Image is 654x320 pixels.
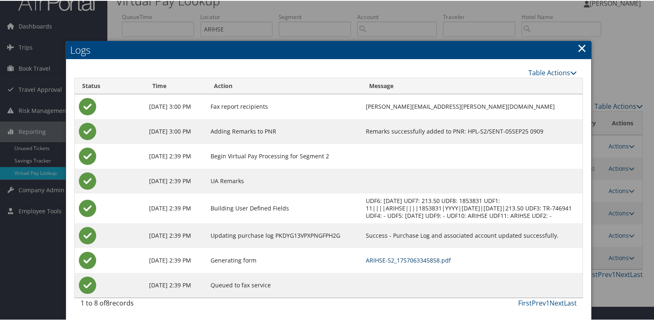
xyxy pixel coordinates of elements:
[546,298,550,307] a: 1
[145,247,206,272] td: [DATE] 2:39 PM
[206,93,362,118] td: Fax report recipients
[145,143,206,168] td: [DATE] 2:39 PM
[564,298,577,307] a: Last
[145,193,206,222] td: [DATE] 2:39 PM
[362,77,583,93] th: Message: activate to sort column ascending
[362,193,583,222] td: UDF6: [DATE] UDF7: 213.50 UDF8: 1853831 UDF1: 11||||ARIHSE||||1853831|YYYY|[DATE]|[DATE]|213.50 U...
[577,39,587,55] a: Close
[206,143,362,168] td: Begin Virtual Pay Processing for Segment 2
[81,297,195,311] div: 1 to 8 of records
[518,298,532,307] a: First
[145,77,206,93] th: Time: activate to sort column ascending
[550,298,564,307] a: Next
[145,168,206,193] td: [DATE] 2:39 PM
[206,222,362,247] td: Updating purchase log PKDYG13VPXPNGFPH2G
[66,40,591,58] h2: Logs
[206,77,362,93] th: Action: activate to sort column ascending
[362,93,583,118] td: [PERSON_NAME][EMAIL_ADDRESS][PERSON_NAME][DOMAIN_NAME]
[145,93,206,118] td: [DATE] 3:00 PM
[145,222,206,247] td: [DATE] 2:39 PM
[362,118,583,143] td: Remarks successfully added to PNR: HPL-S2/SENT-05SEP25 0909
[362,222,583,247] td: Success - Purchase Log and associated account updated successfully.
[206,247,362,272] td: Generating form
[206,193,362,222] td: Building User Defined Fields
[206,272,362,297] td: Queued to fax service
[75,77,145,93] th: Status: activate to sort column ascending
[145,272,206,297] td: [DATE] 2:39 PM
[206,168,362,193] td: UA Remarks
[145,118,206,143] td: [DATE] 3:00 PM
[366,256,451,263] a: ARIHSE-S2_1757063345858.pdf
[528,67,577,76] a: Table Actions
[106,298,109,307] span: 8
[532,298,546,307] a: Prev
[206,118,362,143] td: Adding Remarks to PNR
